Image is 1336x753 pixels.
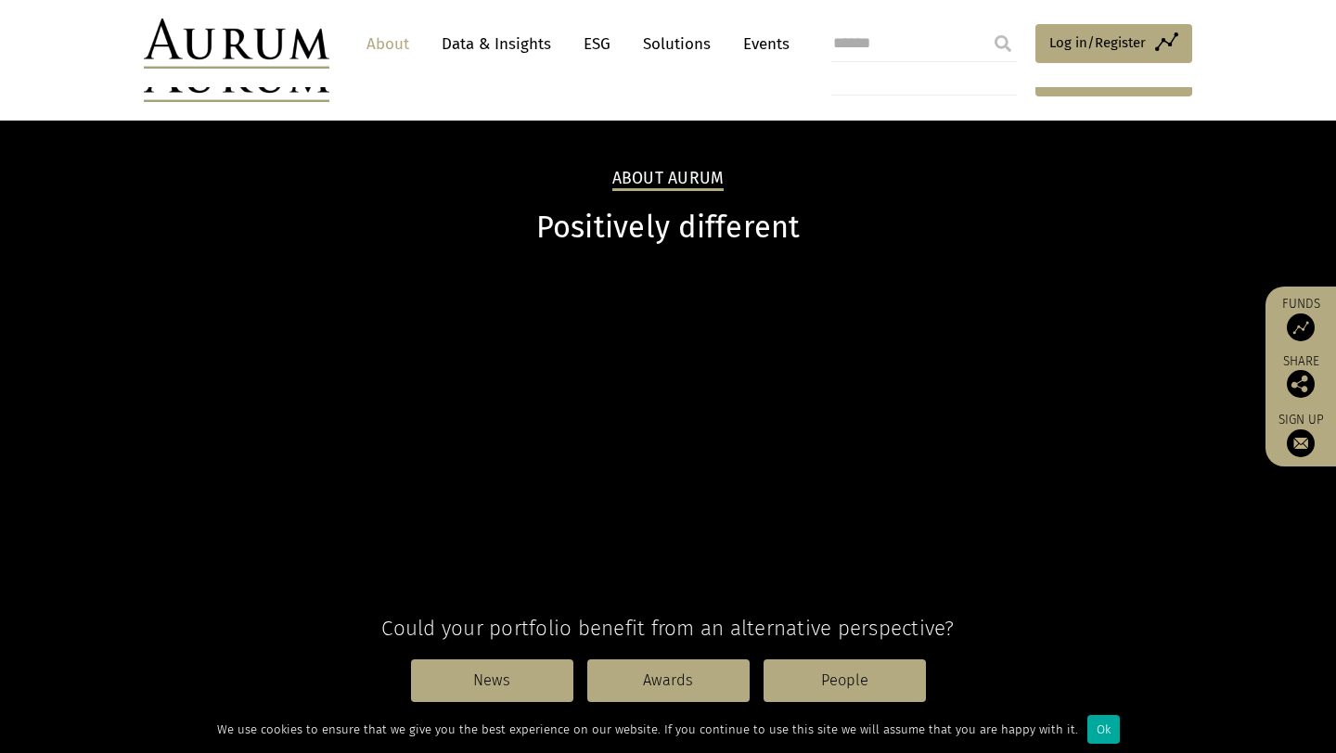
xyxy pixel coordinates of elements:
a: Log in/Register [1035,24,1192,63]
a: About [357,27,418,61]
a: News [411,659,573,702]
h1: Positively different [144,210,1192,246]
div: Ok [1087,715,1120,744]
h4: Could your portfolio benefit from an alternative perspective? [144,616,1192,641]
a: Solutions [634,27,720,61]
img: Share this post [1287,370,1315,398]
img: Sign up to our newsletter [1287,429,1315,457]
a: Events [734,27,790,61]
a: Awards [587,659,750,702]
a: Sign up [1275,412,1327,457]
a: People [764,659,926,702]
img: Aurum [144,19,329,69]
a: ESG [574,27,620,61]
div: Share [1275,355,1327,398]
img: Access Funds [1287,313,1315,341]
a: Data & Insights [432,27,560,61]
input: Submit [984,25,1021,62]
span: Log in/Register [1049,32,1146,54]
a: Funds [1275,296,1327,341]
h2: About Aurum [612,169,725,191]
